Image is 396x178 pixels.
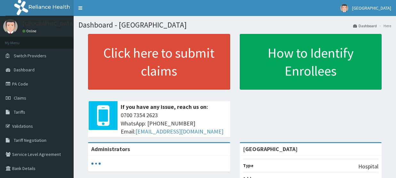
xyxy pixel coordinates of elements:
p: [GEOGRAPHIC_DATA] [22,21,75,27]
li: Here [377,23,391,28]
span: 0700 7354 2623 WhatsApp: [PHONE_NUMBER] Email: [121,111,227,136]
span: Tariffs [14,109,25,115]
strong: [GEOGRAPHIC_DATA] [243,145,298,153]
b: Type [243,163,254,168]
svg: audio-loading [91,159,101,168]
b: Administrators [91,145,130,153]
p: Hospital [358,162,378,171]
span: Switch Providers [14,53,46,59]
b: If you have any issue, reach us on: [121,103,208,110]
a: Dashboard [353,23,377,28]
span: Tariff Negotiation [14,137,46,143]
img: User Image [3,19,18,34]
h1: Dashboard - [GEOGRAPHIC_DATA] [78,21,391,29]
a: Online [22,29,38,33]
span: Claims [14,95,26,101]
a: [EMAIL_ADDRESS][DOMAIN_NAME] [135,128,223,135]
img: User Image [340,4,348,12]
a: Click here to submit claims [88,34,230,90]
span: Dashboard [14,67,35,73]
span: [GEOGRAPHIC_DATA] [352,5,391,11]
a: How to Identify Enrollees [240,34,382,90]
